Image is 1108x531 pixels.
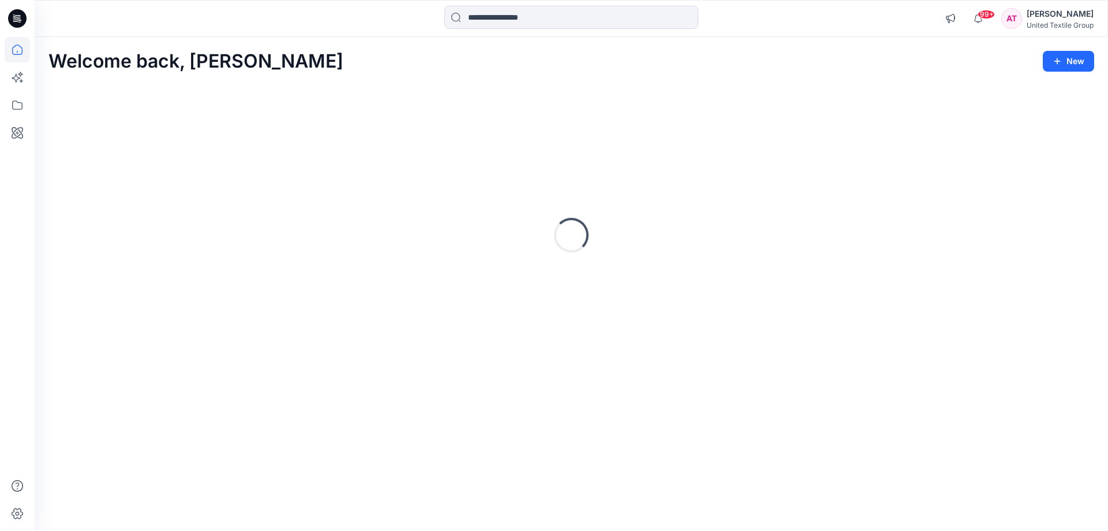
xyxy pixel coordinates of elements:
[1043,51,1094,72] button: New
[1027,21,1094,29] div: United Textile Group
[1001,8,1022,29] div: AT
[1027,7,1094,21] div: [PERSON_NAME]
[978,10,995,19] span: 99+
[48,51,343,72] h2: Welcome back, [PERSON_NAME]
